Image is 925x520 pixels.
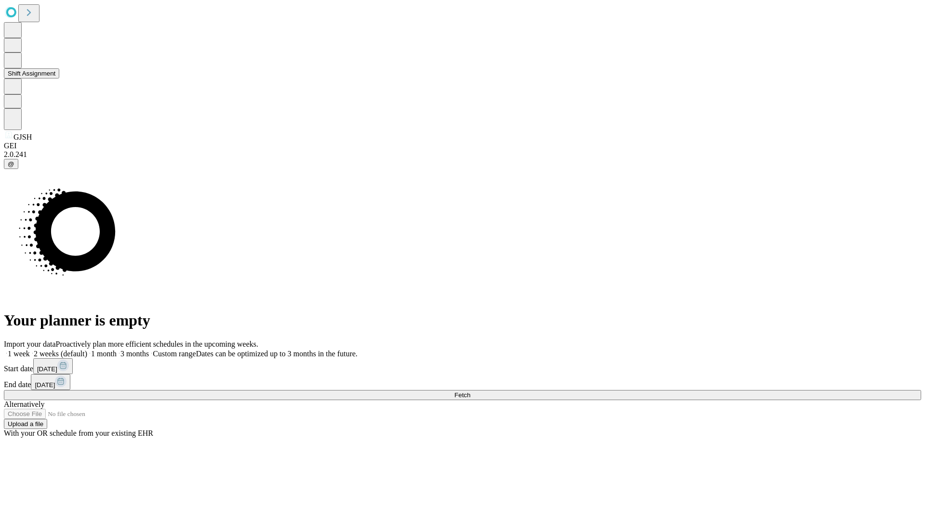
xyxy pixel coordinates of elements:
[4,68,59,78] button: Shift Assignment
[4,358,921,374] div: Start date
[35,381,55,389] span: [DATE]
[91,350,117,358] span: 1 month
[454,391,470,399] span: Fetch
[153,350,196,358] span: Custom range
[4,150,921,159] div: 2.0.241
[56,340,258,348] span: Proactively plan more efficient schedules in the upcoming weeks.
[4,159,18,169] button: @
[196,350,357,358] span: Dates can be optimized up to 3 months in the future.
[4,419,47,429] button: Upload a file
[4,340,56,348] span: Import your data
[33,358,73,374] button: [DATE]
[120,350,149,358] span: 3 months
[31,374,70,390] button: [DATE]
[4,312,921,329] h1: Your planner is empty
[34,350,87,358] span: 2 weeks (default)
[4,142,921,150] div: GEI
[8,350,30,358] span: 1 week
[4,400,44,408] span: Alternatively
[4,374,921,390] div: End date
[4,429,153,437] span: With your OR schedule from your existing EHR
[37,365,57,373] span: [DATE]
[13,133,32,141] span: GJSH
[8,160,14,168] span: @
[4,390,921,400] button: Fetch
